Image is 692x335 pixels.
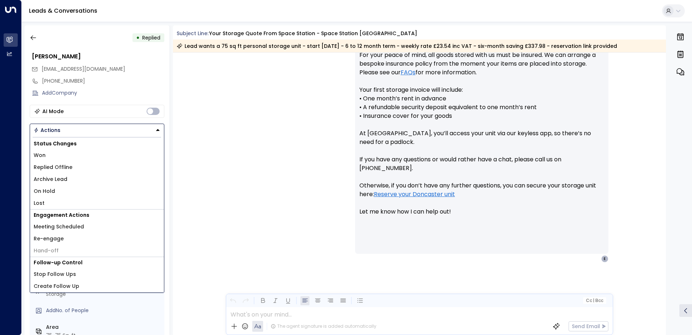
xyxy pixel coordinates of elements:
div: Storage [46,290,161,298]
div: Lead wants a 75 sq ft personal storage unit - start [DATE] - 6 to 12 month term - weekly rate £23... [177,42,617,50]
div: Button group with a nested menu [30,124,164,137]
div: E [601,255,608,262]
span: Create Follow Up [34,282,79,290]
span: Cc Bcc [586,298,603,303]
h1: Engagement Actions [30,210,164,221]
div: AI Mode [42,108,64,115]
span: Replied Offline [34,164,72,171]
span: Archive Lead [34,175,67,183]
span: Subject Line: [177,30,208,37]
button: Actions [30,124,164,137]
div: • [136,31,140,44]
a: FAQs [401,68,415,77]
span: On Hold [34,187,55,195]
button: Undo [228,296,237,305]
div: Actions [34,127,60,133]
span: Meeting Scheduled [34,223,84,231]
a: Reserve your Doncaster unit [374,190,455,199]
div: [PERSON_NAME] [32,52,164,61]
div: AddCompany [42,89,164,97]
button: Redo [241,296,250,305]
h1: Status Changes [30,138,164,149]
span: Hand-off [34,247,59,255]
div: [PHONE_NUMBER] [42,77,164,85]
span: Re-engage [34,235,64,243]
span: Lost [34,199,45,207]
span: [EMAIL_ADDRESS][DOMAIN_NAME] [42,65,125,73]
span: Stop Follow Ups [34,270,76,278]
span: elizabethlawson72@gmail.com [42,65,125,73]
span: Won [34,152,46,159]
div: AddNo. of People [46,307,161,314]
span: | [593,298,594,303]
h1: Follow-up Control [30,257,164,268]
div: The agent signature is added automatically [271,323,376,330]
a: Leads & Conversations [29,7,97,15]
div: Your storage quote from Space Station - Space Station [GEOGRAPHIC_DATA] [209,30,417,37]
button: Cc|Bcc [583,297,606,304]
label: Area [46,323,161,331]
span: Replied [142,34,160,41]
